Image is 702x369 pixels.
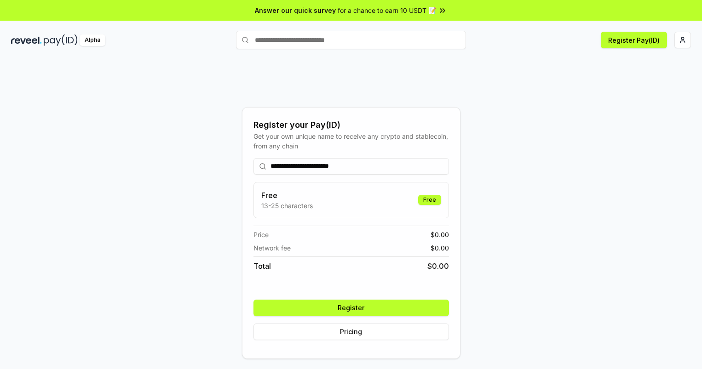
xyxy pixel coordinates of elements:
[431,230,449,239] span: $ 0.00
[418,195,441,205] div: Free
[253,119,449,131] div: Register your Pay(ID)
[253,230,269,239] span: Price
[255,6,336,15] span: Answer our quick survey
[253,131,449,151] div: Get your own unique name to receive any crypto and stablecoin, from any chain
[253,324,449,340] button: Pricing
[80,34,105,46] div: Alpha
[431,243,449,253] span: $ 0.00
[44,34,78,46] img: pay_id
[253,300,449,316] button: Register
[11,34,42,46] img: reveel_dark
[338,6,436,15] span: for a chance to earn 10 USDT 📝
[253,243,291,253] span: Network fee
[601,32,667,48] button: Register Pay(ID)
[261,201,313,210] p: 13-25 characters
[427,261,449,272] span: $ 0.00
[253,261,271,272] span: Total
[261,190,313,201] h3: Free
